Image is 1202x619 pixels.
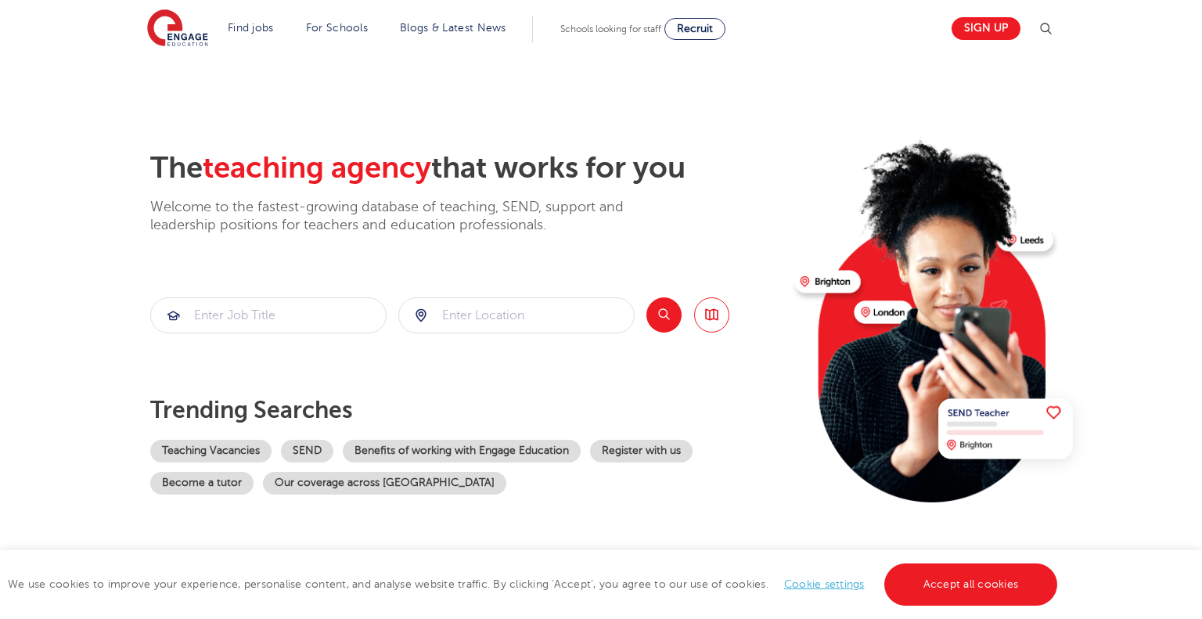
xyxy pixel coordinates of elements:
div: Submit [150,297,387,333]
p: Trending searches [150,396,782,424]
a: Our coverage across [GEOGRAPHIC_DATA] [263,472,506,495]
a: For Schools [306,22,368,34]
span: We use cookies to improve your experience, personalise content, and analyse website traffic. By c... [8,578,1061,590]
a: Register with us [590,440,693,462]
a: Cookie settings [784,578,865,590]
a: Sign up [952,17,1020,40]
a: Accept all cookies [884,563,1058,606]
div: Submit [398,297,635,333]
h2: The that works for you [150,150,782,186]
a: Teaching Vacancies [150,440,272,462]
input: Submit [399,298,634,333]
a: Blogs & Latest News [400,22,506,34]
input: Submit [151,298,386,333]
span: Schools looking for staff [560,23,661,34]
img: Engage Education [147,9,208,49]
p: Welcome to the fastest-growing database of teaching, SEND, support and leadership positions for t... [150,198,667,235]
span: teaching agency [203,151,431,185]
a: SEND [281,440,333,462]
a: Find jobs [228,22,274,34]
span: Recruit [677,23,713,34]
a: Benefits of working with Engage Education [343,440,581,462]
button: Search [646,297,682,333]
a: Become a tutor [150,472,254,495]
a: Recruit [664,18,725,40]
